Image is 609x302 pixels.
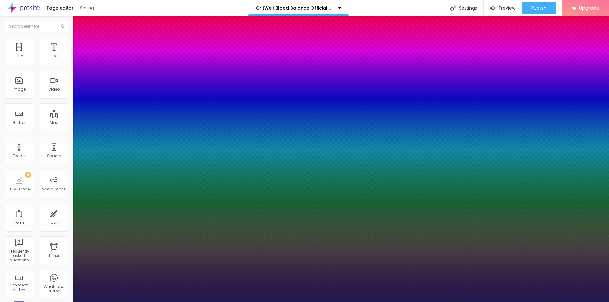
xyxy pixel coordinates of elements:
[13,87,26,92] div: Image
[450,5,456,11] img: Icone
[5,21,68,32] input: Search element
[579,5,599,10] span: Upgrade
[256,6,333,10] p: GritWell Blood Balance Official Updated 2026
[6,249,31,263] div: Frequently asked questions
[42,187,66,191] div: Social Icons
[50,220,58,225] div: Icon
[15,54,23,58] div: Title
[50,120,58,125] div: Map
[49,254,59,258] div: Timer
[47,154,61,158] div: Spacer
[50,54,58,58] div: Text
[49,87,60,92] div: Video
[9,187,30,191] div: HTML Code
[80,6,153,10] div: Saving...
[61,24,65,28] img: Icone
[14,220,24,225] div: Form
[13,120,25,125] div: Button
[43,6,74,10] div: Page editor
[531,5,547,10] span: Publish
[499,5,515,10] span: Preview
[490,5,495,11] img: view-1.svg
[484,2,522,14] button: Preview
[522,2,556,14] button: Publish
[13,154,26,158] div: Divider
[6,283,31,292] div: Payment button
[41,285,66,294] div: Whatsapp button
